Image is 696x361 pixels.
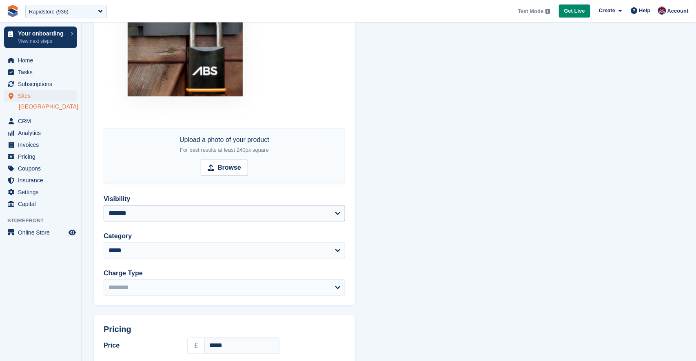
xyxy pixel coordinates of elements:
span: Get Live [564,7,585,15]
div: Upload a photo of your product [180,135,269,155]
span: Settings [18,186,67,198]
a: Preview store [67,228,77,237]
a: menu [4,186,77,198]
label: Category [104,231,345,241]
input: Browse [201,159,248,176]
a: Get Live [559,4,590,18]
span: Help [639,7,651,15]
img: David Hughes [658,7,666,15]
span: Test Mode [518,7,543,16]
span: Account [667,7,689,15]
a: menu [4,127,77,139]
span: Insurance [18,175,67,186]
a: menu [4,78,77,90]
span: Storefront [7,217,81,225]
a: menu [4,163,77,174]
p: View next steps [18,38,66,45]
a: menu [4,198,77,210]
span: Create [599,7,615,15]
span: Online Store [18,227,67,238]
span: Invoices [18,139,67,151]
a: menu [4,151,77,162]
span: Coupons [18,163,67,174]
span: For best results at least 240px square [180,147,269,153]
a: menu [4,90,77,102]
a: menu [4,115,77,127]
strong: Browse [217,163,241,173]
a: [GEOGRAPHIC_DATA] [19,103,77,111]
p: Your onboarding [18,31,66,36]
a: menu [4,139,77,151]
label: Price [104,341,177,351]
span: Capital [18,198,67,210]
div: Rapidstore (936) [29,8,69,16]
a: Your onboarding View next steps [4,27,77,48]
img: stora-icon-8386f47178a22dfd0bd8f6a31ec36ba5ce8667c1dd55bd0f319d3a0aa187defe.svg [7,5,19,17]
span: Pricing [18,151,67,162]
label: Charge Type [104,268,345,278]
span: Analytics [18,127,67,139]
a: menu [4,227,77,238]
a: menu [4,175,77,186]
span: Sites [18,90,67,102]
label: Visibility [104,194,345,204]
a: menu [4,66,77,78]
span: Subscriptions [18,78,67,90]
span: Pricing [104,325,131,334]
a: menu [4,55,77,66]
span: CRM [18,115,67,127]
span: Home [18,55,67,66]
img: icon-info-grey-7440780725fd019a000dd9b08b2336e03edf1995a4989e88bcd33f0948082b44.svg [545,9,550,14]
span: Tasks [18,66,67,78]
